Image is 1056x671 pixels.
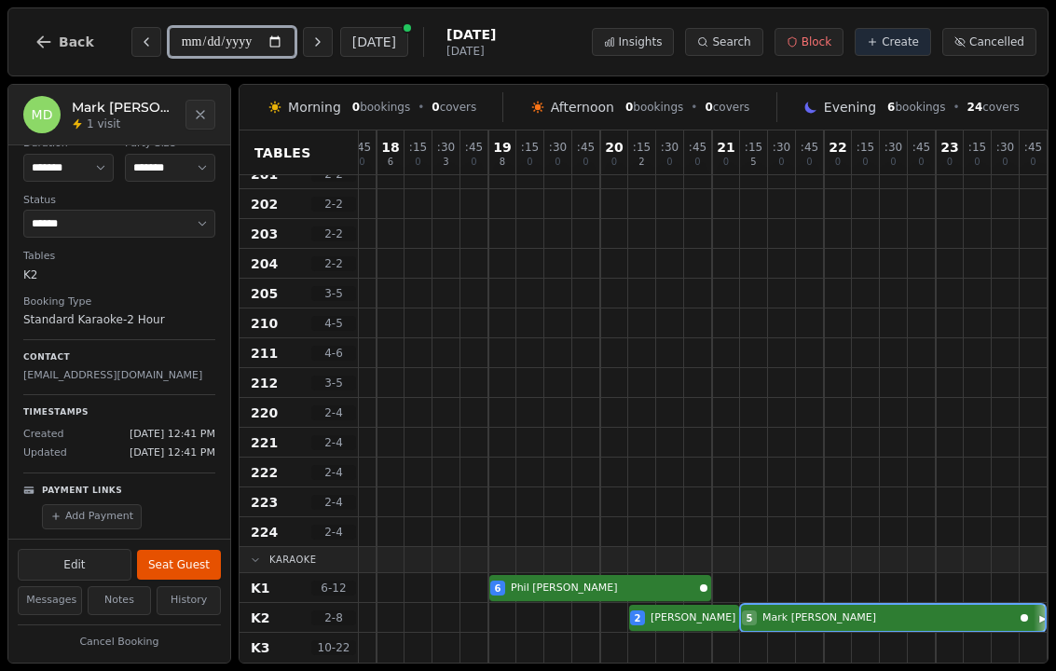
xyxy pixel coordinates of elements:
span: 8 [500,157,505,167]
span: 4 - 6 [311,346,356,361]
span: 211 [251,344,278,363]
span: K2 [251,609,270,627]
span: : 15 [745,142,762,153]
span: 222 [251,463,278,482]
span: covers [432,100,476,115]
button: Close [185,100,215,130]
span: 0 [352,101,360,114]
span: : 15 [857,142,874,153]
span: 0 [625,101,633,114]
span: 0 [806,157,812,167]
span: 0 [947,157,953,167]
span: 6 [495,582,501,596]
span: [PERSON_NAME] [PERSON_NAME] [651,610,824,626]
span: Create [882,34,919,49]
span: 0 [611,157,617,167]
dt: Tables [23,249,215,265]
p: Timestamps [23,406,215,419]
span: Afternoon [551,98,614,116]
span: 22 [829,141,846,154]
h2: Mark [PERSON_NAME] [72,98,174,116]
span: 21 [717,141,734,154]
span: 0 [432,101,439,114]
span: 2 [638,157,644,167]
button: Edit [18,549,131,581]
span: : 30 [773,142,790,153]
span: Evening [824,98,876,116]
span: 0 [705,101,712,114]
span: Mark [PERSON_NAME] [762,610,1017,626]
span: 205 [251,284,278,303]
span: 10 - 22 [311,640,356,655]
span: covers [967,100,1020,115]
span: • [953,100,959,115]
span: 2 - 2 [311,256,356,271]
span: : 30 [996,142,1014,153]
span: [DATE] [446,25,496,44]
span: [DATE] [446,44,496,59]
span: 2 - 4 [311,435,356,450]
span: 210 [251,314,278,333]
button: Notes [88,586,152,615]
button: Create [855,28,931,56]
span: 2 - 4 [311,405,356,420]
span: 0 [359,157,364,167]
span: 0 [471,157,476,167]
span: 23 [940,141,958,154]
span: : 15 [409,142,427,153]
span: • [418,100,424,115]
span: 0 [1030,157,1035,167]
span: 2 [635,611,641,625]
span: [DATE] 12:41 PM [130,427,215,443]
span: 0 [583,157,588,167]
span: 0 [862,157,868,167]
span: K3 [251,638,270,657]
dd: Standard Karaoke-2 Hour [23,311,215,328]
span: bookings [887,100,945,115]
span: : 15 [633,142,651,153]
button: Search [685,28,762,56]
span: Cancelled [969,34,1024,49]
span: : 45 [801,142,818,153]
span: 1 visit [87,116,120,131]
p: [EMAIL_ADDRESS][DOMAIN_NAME] [23,368,215,384]
span: : 30 [437,142,455,153]
span: : 15 [968,142,986,153]
span: : 30 [549,142,567,153]
button: Insights [592,28,675,56]
button: Next day [303,27,333,57]
span: 0 [835,157,841,167]
button: History [157,586,221,615]
span: 221 [251,433,278,452]
button: Messages [18,586,82,615]
span: 202 [251,195,278,213]
span: 5 [747,611,753,625]
span: 2 - 2 [311,226,356,241]
span: : 45 [577,142,595,153]
span: : 45 [353,142,371,153]
button: Previous day [131,27,161,57]
span: 0 [918,157,924,167]
span: : 45 [689,142,706,153]
span: 6 - 12 [311,581,356,596]
span: 20 [605,141,623,154]
span: bookings [625,100,683,115]
span: Insights [619,34,663,49]
span: 2 - 4 [311,495,356,510]
button: Add Payment [42,504,142,529]
span: 220 [251,404,278,422]
button: [DATE] [340,27,408,57]
button: Cancelled [942,28,1036,56]
span: Created [23,427,64,443]
span: 224 [251,523,278,541]
span: 3 - 5 [311,286,356,301]
span: 3 [443,157,448,167]
dt: Booking Type [23,294,215,310]
span: bookings [352,100,410,115]
span: 0 [694,157,700,167]
span: 0 [527,157,532,167]
span: 2 - 4 [311,465,356,480]
span: 2 - 4 [311,525,356,540]
span: 6 [388,157,393,167]
span: • [691,100,697,115]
